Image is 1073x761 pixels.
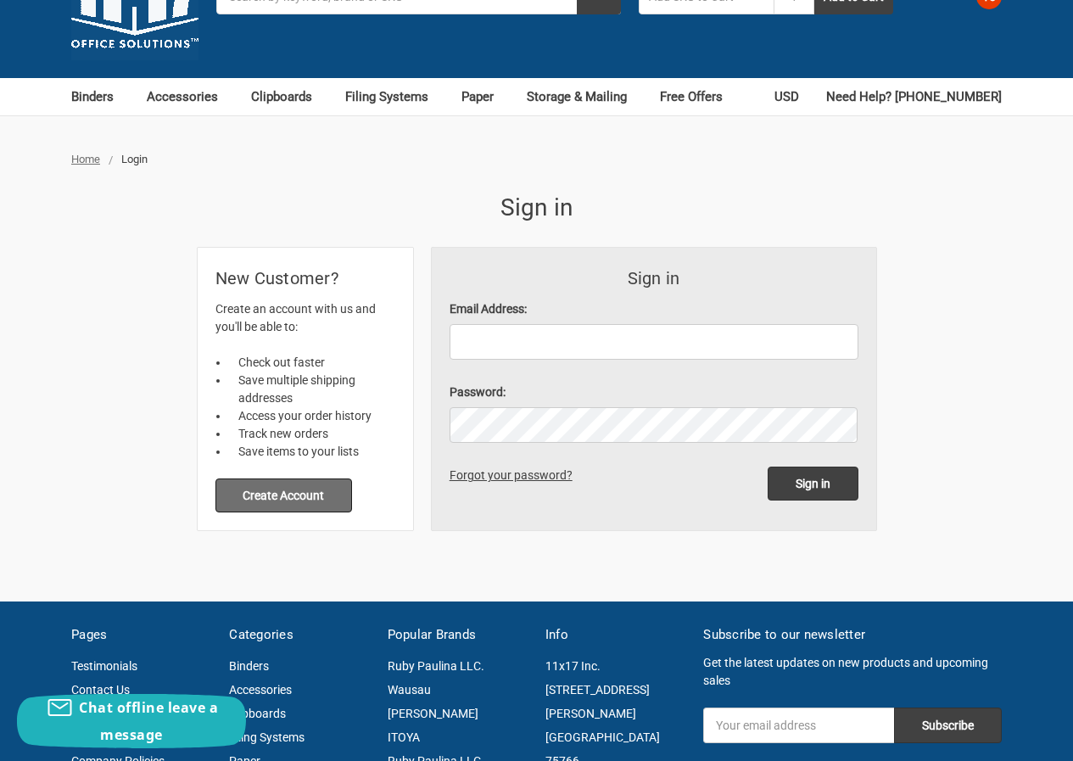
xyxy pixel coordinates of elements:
button: Create Account [215,478,353,512]
input: Your email address [703,708,894,743]
li: Save items to your lists [229,443,395,461]
button: Chat offline leave a message [17,694,246,748]
h5: Pages [71,625,211,645]
a: Clipboards [251,78,327,115]
a: Filing Systems [229,730,305,744]
h1: Sign in [198,190,876,226]
p: Get the latest updates on new products and upcoming sales [703,654,1002,690]
a: [PERSON_NAME] [388,707,478,720]
a: Free Offers [660,78,723,115]
a: Clipboards [229,707,286,720]
li: Save multiple shipping addresses [229,372,395,407]
a: ITOYA [388,730,420,744]
a: Binders [229,659,269,673]
label: Password: [450,383,858,401]
a: Binders [71,78,129,115]
a: Storage & Mailing [527,78,642,115]
h5: Popular Brands [388,625,528,645]
a: Filing Systems [345,78,444,115]
a: Wausau [388,683,431,697]
a: Testimonials [71,659,137,673]
a: Accessories [229,683,292,697]
a: Forgot your password? [450,468,578,482]
a: USD [774,78,808,115]
span: Chat offline leave a message [79,698,218,744]
li: Track new orders [229,425,395,443]
h2: New Customer? [215,266,395,291]
a: Create Account [215,488,353,501]
input: Subscribe [894,708,1002,743]
span: Login [121,153,148,165]
li: Access your order history [229,407,395,425]
a: Need Help? [PHONE_NUMBER] [826,78,1002,115]
label: Email Address: [450,300,858,318]
li: Check out faster [229,354,395,372]
h5: Subscribe to our newsletter [703,625,1002,645]
a: Ruby Paulina LLC. [388,659,484,673]
h5: Categories [229,625,369,645]
input: Sign in [768,467,858,501]
h5: Info [545,625,685,645]
a: Home [71,153,100,165]
a: Contact Us [71,683,130,697]
a: Paper [461,78,509,115]
a: Accessories [147,78,233,115]
h3: Sign in [450,266,858,291]
p: Create an account with us and you'll be able to: [215,300,395,336]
